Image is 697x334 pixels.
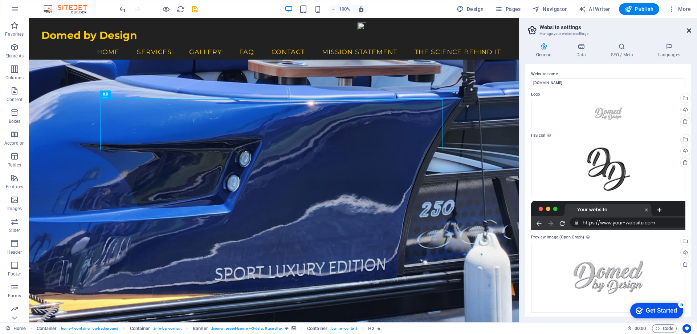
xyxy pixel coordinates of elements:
[635,324,646,333] span: 00 00
[530,3,570,15] button: Navigator
[531,233,685,242] label: Preview Image (Open Graph)
[42,5,96,13] img: Editor Logo
[8,293,21,299] p: Forms
[454,3,487,15] div: Design (Ctrl+Alt+Y)
[118,5,127,13] i: Undo: change_data (Ctrl+Z)
[339,5,351,13] h6: 100%
[7,206,22,212] p: Images
[531,70,685,79] label: Website name
[5,75,24,81] p: Columns
[647,43,691,58] h4: Languages
[21,8,53,15] div: Get Started
[655,324,673,333] span: Code
[118,5,127,13] button: undo
[539,24,691,31] h2: Website settings
[54,1,61,9] div: 5
[531,242,685,313] div: DBDLogoonwhite-getZh2zl_Seazmftq9kwzw.jpg
[191,5,199,13] i: Save (Ctrl+S)
[191,5,199,13] button: save
[619,3,659,15] button: Publish
[492,3,523,15] button: Pages
[600,43,647,58] h4: SEO / Meta
[328,5,354,13] button: 100%
[6,324,26,333] a: Click to cancel selection. Double-click to open Pages
[8,162,21,168] p: Tables
[285,326,289,330] i: This element is a customizable preset
[531,99,685,128] div: DBDLogoonwhite-getZh2zl_Seazmftq9kwzw.jpg
[162,5,170,13] button: Click here to leave preview mode and continue editing
[377,326,380,330] i: Element contains an animation
[665,3,694,15] button: More
[130,324,150,333] span: Click to select. Double-click to edit
[454,3,487,15] button: Design
[37,324,380,333] nav: breadcrumb
[193,324,208,333] span: Click to select. Double-click to edit
[668,5,691,13] span: More
[625,5,653,13] span: Publish
[682,324,691,333] button: Usercentrics
[457,5,484,13] span: Design
[9,228,20,233] p: Slider
[7,249,22,255] p: Header
[4,140,25,146] p: Accordion
[368,324,374,333] span: Click to select. Double-click to edit
[307,324,327,333] span: Click to select. Double-click to edit
[8,271,21,277] p: Footer
[358,6,364,12] i: On resize automatically adjust zoom level to fit chosen device.
[292,326,296,330] i: This element contains a background
[539,31,677,37] h3: Manage your website settings
[533,5,567,13] span: Navigator
[6,184,23,190] p: Features
[330,324,357,333] span: . banner-content
[5,53,24,59] p: Elements
[176,5,185,13] i: Reload page
[7,97,23,102] p: Content
[37,324,57,333] span: Click to select. Double-click to edit
[627,324,646,333] h6: Session time
[576,3,613,15] button: AI Writer
[211,324,282,333] span: . banner .preset-banner-v3-default .parallax
[531,79,685,87] input: Name...
[6,4,59,19] div: Get Started 5 items remaining, 0% complete
[176,5,185,13] button: reload
[579,5,610,13] span: AI Writer
[495,5,521,13] span: Pages
[525,43,565,58] h4: General
[531,90,685,99] label: Logo
[9,118,21,124] p: Boxes
[565,43,600,58] h4: Data
[652,324,677,333] button: Code
[640,326,641,331] span: :
[531,131,685,140] label: Favicon
[5,31,24,37] p: Favorites
[60,324,118,333] span: . home-4-container .bg-background
[153,324,182,333] span: . info-bar-content
[531,140,685,198] div: DDLogoLRflattenedweb-eEwVqrUr14jnLlM_3A-qXA-EuYs17kNbd_xl_BJRuBj0w.png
